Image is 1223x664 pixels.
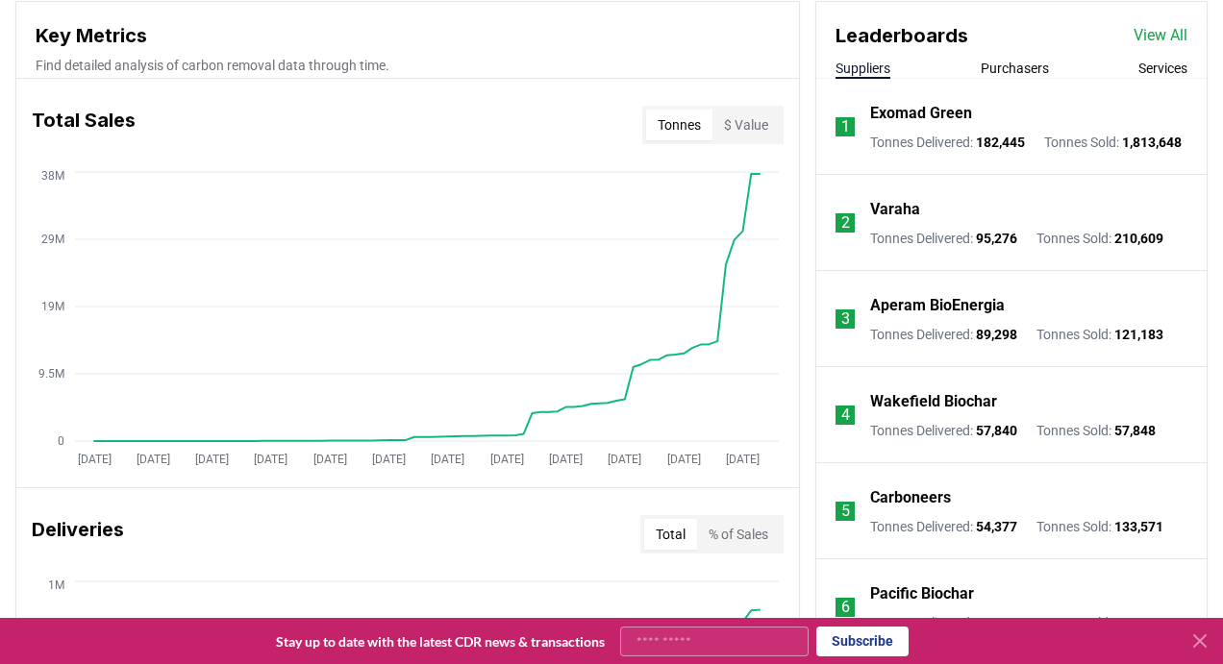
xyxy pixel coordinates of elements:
[1114,615,1156,630] span: 52,625
[490,453,524,466] tspan: [DATE]
[431,453,464,466] tspan: [DATE]
[137,453,170,466] tspan: [DATE]
[608,453,641,466] tspan: [DATE]
[976,519,1017,534] span: 54,377
[836,59,890,78] button: Suppliers
[726,453,760,466] tspan: [DATE]
[870,198,920,221] a: Varaha
[1036,325,1163,344] p: Tonnes Sold :
[976,327,1017,342] span: 89,298
[841,115,850,138] p: 1
[195,453,229,466] tspan: [DATE]
[254,453,287,466] tspan: [DATE]
[870,133,1025,152] p: Tonnes Delivered :
[1114,519,1163,534] span: 133,571
[78,453,112,466] tspan: [DATE]
[41,233,64,246] tspan: 29M
[870,325,1017,344] p: Tonnes Delivered :
[48,578,64,592] tspan: 1M
[41,169,64,183] tspan: 38M
[841,500,850,523] p: 5
[841,211,850,234] p: 2
[1122,135,1182,150] span: 1,813,648
[313,453,347,466] tspan: [DATE]
[372,453,406,466] tspan: [DATE]
[870,390,997,413] a: Wakefield Biochar
[1036,517,1163,536] p: Tonnes Sold :
[981,59,1049,78] button: Purchasers
[870,486,951,509] a: Carboneers
[870,613,1017,632] p: Tonnes Delivered :
[38,367,64,381] tspan: 9.5M
[1114,231,1163,246] span: 210,609
[549,453,583,466] tspan: [DATE]
[841,596,850,619] p: 6
[976,231,1017,246] span: 95,276
[870,517,1017,536] p: Tonnes Delivered :
[32,515,124,553] h3: Deliveries
[870,582,974,605] a: Pacific Biochar
[1138,59,1187,78] button: Services
[41,300,64,313] tspan: 19M
[667,453,701,466] tspan: [DATE]
[870,229,1017,248] p: Tonnes Delivered :
[870,421,1017,440] p: Tonnes Delivered :
[870,294,1005,317] a: Aperam BioEnergia
[36,56,780,75] p: Find detailed analysis of carbon removal data through time.
[976,423,1017,438] span: 57,840
[1036,421,1156,440] p: Tonnes Sold :
[841,404,850,427] p: 4
[1114,423,1156,438] span: 57,848
[1036,613,1156,632] p: Tonnes Sold :
[1044,133,1182,152] p: Tonnes Sold :
[58,434,64,448] tspan: 0
[644,519,697,550] button: Total
[646,110,712,140] button: Tonnes
[36,21,780,50] h3: Key Metrics
[712,110,780,140] button: $ Value
[870,102,972,125] a: Exomad Green
[697,519,780,550] button: % of Sales
[976,615,1017,630] span: 49,125
[32,106,136,144] h3: Total Sales
[1036,229,1163,248] p: Tonnes Sold :
[836,21,968,50] h3: Leaderboards
[976,135,1025,150] span: 182,445
[1114,327,1163,342] span: 121,183
[841,307,850,331] p: 3
[1134,24,1187,47] a: View All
